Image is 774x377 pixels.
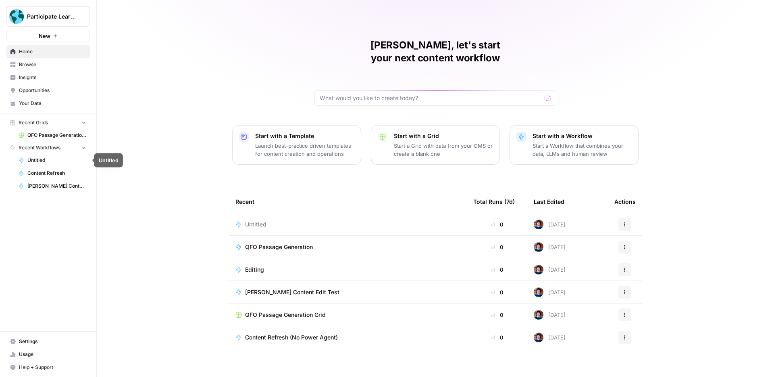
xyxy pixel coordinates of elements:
span: Opportunities [19,87,86,94]
img: d1s4gsy8a4mul096yvnrslvas6mb [534,265,543,274]
div: Actions [614,191,636,213]
a: Editing [235,266,460,274]
button: Start with a GridStart a Grid with data from your CMS or create a blank one [371,125,500,165]
a: [PERSON_NAME] Content Edit Test [235,288,460,296]
span: Settings [19,338,86,345]
span: QFO Passage Generation Grid [245,311,326,319]
span: Content Refresh (No Power Agent) [245,333,338,341]
a: QFO Passage Generation Grid [235,311,460,319]
div: 0 [473,220,521,228]
span: Recent Workflows [19,144,60,151]
p: Start with a Grid [394,132,493,140]
button: New [6,30,90,42]
div: 0 [473,333,521,341]
span: Content Refresh [27,170,86,177]
span: Help + Support [19,364,86,371]
div: [DATE] [534,333,566,342]
span: QFO Passage Generation Grid [27,132,86,139]
a: Settings [6,335,90,348]
button: Start with a WorkflowStart a Workflow that combines your data, LLMs and human review [510,125,639,165]
a: Untitled [235,220,460,228]
span: Untitled [27,157,86,164]
span: [PERSON_NAME] Content Edit Test [27,182,86,190]
a: [PERSON_NAME] Content Edit Test [15,180,90,193]
img: d1s4gsy8a4mul096yvnrslvas6mb [534,310,543,320]
div: 0 [473,311,521,319]
span: QFO Passage Generation [245,243,313,251]
h1: [PERSON_NAME], let's start your next content workflow [314,39,556,65]
div: [DATE] [534,310,566,320]
div: [DATE] [534,220,566,229]
span: [PERSON_NAME] Content Edit Test [245,288,339,296]
img: d1s4gsy8a4mul096yvnrslvas6mb [534,242,543,252]
p: Start a Workflow that combines your data, LLMs and human review [533,142,632,158]
span: Your Data [19,100,86,107]
p: Launch best-practice driven templates for content creation and operations [255,142,354,158]
a: Home [6,45,90,58]
div: 0 [473,288,521,296]
div: [DATE] [534,287,566,297]
img: d1s4gsy8a4mul096yvnrslvas6mb [534,287,543,297]
p: Start with a Template [255,132,354,140]
div: Last Edited [534,191,564,213]
div: 0 [473,243,521,251]
span: Browse [19,61,86,68]
a: QFO Passage Generation Grid [15,129,90,142]
span: Editing [245,266,264,274]
a: Content Refresh (No Power Agent) [235,333,460,341]
span: Insights [19,74,86,81]
img: Participate Learning Logo [9,9,24,24]
div: [DATE] [534,242,566,252]
div: Recent [235,191,460,213]
a: Content Refresh [15,167,90,180]
span: New [39,32,50,40]
p: Start with a Workflow [533,132,632,140]
input: What would you like to create today? [320,94,541,102]
div: Total Runs (7d) [473,191,515,213]
button: Help + Support [6,361,90,374]
span: Recent Grids [19,119,48,126]
button: Start with a TemplateLaunch best-practice driven templates for content creation and operations [232,125,361,165]
a: Browse [6,58,90,71]
a: Usage [6,348,90,361]
a: Opportunities [6,84,90,97]
p: Start a Grid with data from your CMS or create a blank one [394,142,493,158]
button: Recent Grids [6,117,90,129]
span: Participate Learning [27,13,76,21]
span: Home [19,48,86,55]
button: Workspace: Participate Learning [6,6,90,27]
a: Untitled [15,154,90,167]
div: [DATE] [534,265,566,274]
span: Usage [19,351,86,358]
span: Untitled [245,220,266,228]
img: d1s4gsy8a4mul096yvnrslvas6mb [534,220,543,229]
a: Insights [6,71,90,84]
a: QFO Passage Generation [235,243,460,251]
button: Recent Workflows [6,142,90,154]
img: d1s4gsy8a4mul096yvnrslvas6mb [534,333,543,342]
div: 0 [473,266,521,274]
a: Your Data [6,97,90,110]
